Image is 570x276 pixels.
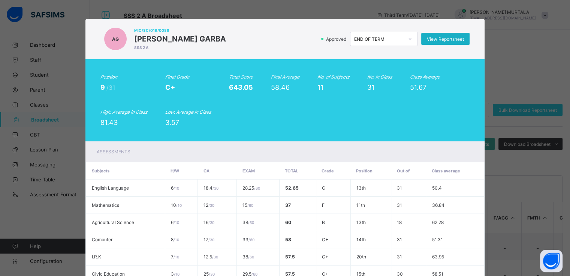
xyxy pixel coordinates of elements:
[317,83,323,91] span: 11
[432,168,460,174] span: Class average
[432,202,444,208] span: 36.84
[285,254,295,260] span: 57.5
[410,83,426,91] span: 51.67
[212,255,218,259] span: / 30
[165,83,175,91] span: C+
[356,202,365,208] span: 11th
[92,185,129,191] span: English Language
[100,83,106,91] span: 9
[427,36,464,42] span: View Reportsheet
[322,168,334,174] span: Grade
[174,220,179,225] span: / 10
[396,168,409,174] span: Out of
[325,36,349,42] span: Approved
[432,237,443,242] span: 51.31
[356,220,366,225] span: 13th
[356,237,366,242] span: 14th
[165,119,179,126] span: 3.57
[247,203,253,208] span: / 60
[171,254,179,260] span: 7
[212,186,218,190] span: / 30
[540,250,563,272] button: Open asap
[229,74,253,80] i: Total Score
[203,237,214,242] span: 17
[322,254,328,260] span: C+
[322,237,328,242] span: C+
[397,202,402,208] span: 31
[134,34,226,43] span: [PERSON_NAME] GARBA
[432,220,443,225] span: 62.28
[410,74,440,80] i: Class Average
[254,186,260,190] span: / 60
[208,220,214,225] span: / 30
[203,185,218,191] span: 18.4
[285,185,299,191] span: 52.65
[356,254,366,260] span: 20th
[367,74,392,80] i: No. in Class
[176,203,182,208] span: / 10
[356,185,366,191] span: 13th
[106,84,115,91] span: /31
[356,168,373,174] span: Position
[203,254,218,260] span: 12.5
[322,202,325,208] span: F
[397,185,402,191] span: 31
[367,83,374,91] span: 31
[242,254,254,260] span: 38
[208,203,214,208] span: / 30
[97,149,130,154] span: Assessments
[397,220,402,225] span: 18
[100,119,118,126] span: 81.43
[100,109,147,115] i: High. Average in Class
[354,36,404,42] div: END OF TERM
[171,202,182,208] span: 10
[229,83,253,91] span: 643.05
[171,168,179,174] span: H/W
[134,45,226,50] span: SSS 2 A
[242,185,260,191] span: 28.25
[92,202,119,208] span: Mathematics
[174,237,179,242] span: / 10
[248,237,254,242] span: / 60
[203,202,214,208] span: 12
[248,255,254,259] span: / 60
[271,83,290,91] span: 58.46
[92,168,109,174] span: Subjects
[242,237,254,242] span: 33
[242,202,253,208] span: 15
[397,254,402,260] span: 31
[100,74,117,80] i: Position
[317,74,349,80] i: No. of Subjects
[112,36,119,42] span: AG
[397,237,402,242] span: 31
[285,168,298,174] span: Total
[203,220,214,225] span: 16
[285,202,291,208] span: 37
[208,237,214,242] span: / 30
[432,185,441,191] span: 50.4
[285,220,291,225] span: 60
[203,168,209,174] span: CA
[248,220,254,225] span: / 60
[285,237,291,242] span: 58
[92,220,134,225] span: Agricultural Science
[171,237,179,242] span: 8
[165,74,189,80] i: Final Grade
[322,185,325,191] span: C
[92,237,112,242] span: Computer
[134,28,226,33] span: MIC/SC/019/0088
[271,74,299,80] i: Final Average
[171,185,179,191] span: 6
[165,109,211,115] i: Low. Average in Class
[174,186,179,190] span: / 10
[171,220,179,225] span: 6
[432,254,444,260] span: 63.95
[322,220,325,225] span: B
[174,255,179,259] span: / 10
[242,168,254,174] span: EXAM
[242,220,254,225] span: 38
[92,254,101,260] span: I.R.K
